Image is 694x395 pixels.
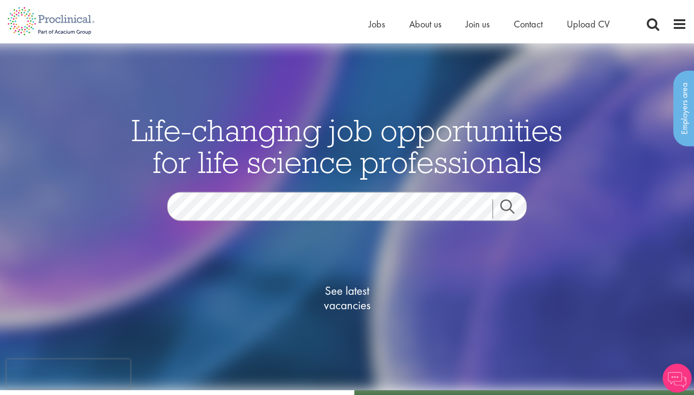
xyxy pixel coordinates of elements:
a: Join us [466,18,490,30]
iframe: reCAPTCHA [7,359,130,388]
a: About us [409,18,441,30]
span: Life-changing job opportunities for life science professionals [132,111,562,181]
a: Contact [514,18,543,30]
a: Job search submit button [493,199,534,219]
span: See latest vacancies [299,284,395,313]
a: Upload CV [567,18,610,30]
a: See latestvacancies [299,245,395,351]
a: Jobs [369,18,385,30]
img: Chatbot [663,364,692,393]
